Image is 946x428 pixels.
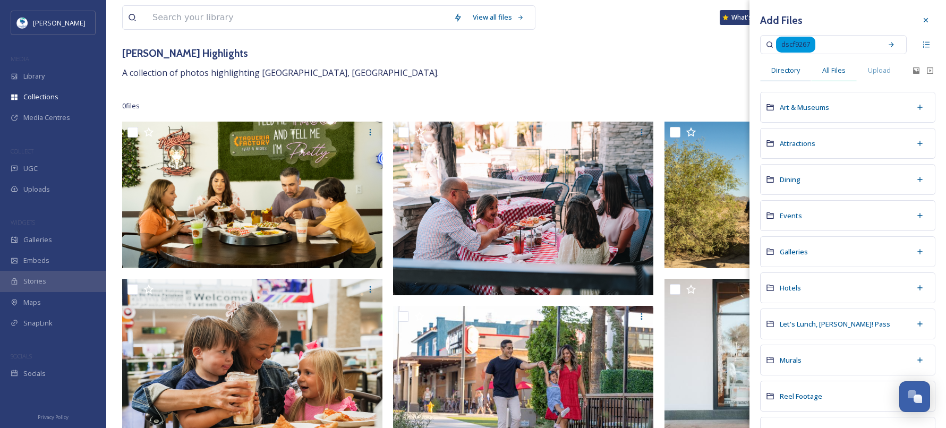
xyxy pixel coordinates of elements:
[771,65,800,75] span: Directory
[664,122,925,268] img: DSCF8974.jpg
[11,352,32,360] span: SOCIALS
[23,255,49,266] span: Embeds
[780,247,808,256] span: Galleries
[17,18,28,28] img: download.jpeg
[23,92,58,102] span: Collections
[23,184,50,194] span: Uploads
[780,175,800,184] span: Dining
[147,6,448,29] input: Search your library
[393,122,653,295] img: DSC00356.jpg
[720,10,773,25] a: What's New
[23,297,41,307] span: Maps
[122,122,382,268] img: DSCF9191.jpg
[38,410,69,423] a: Privacy Policy
[23,318,53,328] span: SnapLink
[122,46,439,61] h3: [PERSON_NAME] Highlights
[780,102,829,112] span: Art & Museums
[780,319,890,329] span: Let's Lunch, [PERSON_NAME]! Pass
[11,55,29,63] span: MEDIA
[33,18,86,28] span: [PERSON_NAME]
[868,65,891,75] span: Upload
[23,71,45,81] span: Library
[23,164,38,174] span: UGC
[760,13,803,28] h3: Add Files
[122,67,439,79] span: A collection of photos highlighting [GEOGRAPHIC_DATA], [GEOGRAPHIC_DATA].
[899,381,930,412] button: Open Chat
[11,218,35,226] span: WIDGETS
[780,355,802,365] span: Murals
[822,65,846,75] span: All Files
[23,276,46,286] span: Stories
[780,283,801,293] span: Hotels
[780,139,815,148] span: Attractions
[780,211,802,220] span: Events
[23,369,46,379] span: Socials
[38,414,69,421] span: Privacy Policy
[23,235,52,245] span: Galleries
[23,113,70,123] span: Media Centres
[776,37,815,52] span: dscf9267
[780,391,822,401] span: Reel Footage
[467,7,530,28] a: View all files
[11,147,33,155] span: COLLECT
[122,101,140,111] span: 0 file s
